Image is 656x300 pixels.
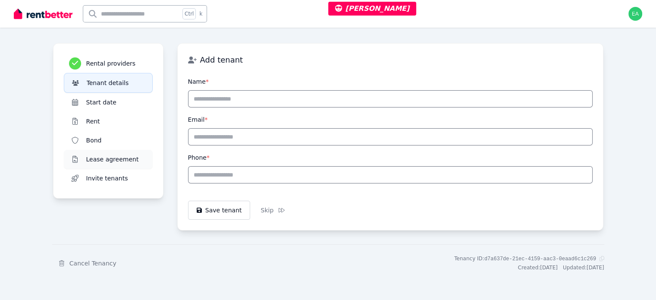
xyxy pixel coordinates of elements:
[64,169,153,188] button: Invite tenants
[64,54,153,73] button: Rental providers
[188,154,210,161] label: Phone
[64,150,153,169] button: Lease agreement
[188,78,209,85] label: Name
[199,10,202,17] span: k
[454,255,604,262] button: Tenancy ID:d7a637de-21ec-4159-aac3-0eaad6c1c269
[182,8,196,19] span: Ctrl
[518,264,558,271] span: Created: [DATE]
[254,201,292,220] button: Skip
[64,112,153,131] button: Rent
[86,136,148,145] h3: Bond
[628,7,642,21] img: earl@rentbetter.com.au
[86,174,148,183] h3: Invite tenants
[188,116,208,123] label: Email
[563,264,604,271] span: Updated: [DATE]
[14,7,72,20] img: RentBetter
[64,73,153,93] button: Tenant details
[87,79,147,87] h3: Tenant details
[86,59,148,68] h3: Rental providers
[335,4,410,13] span: [PERSON_NAME]
[52,256,123,271] button: Cancel Tenancy
[64,93,153,112] button: Start date
[86,98,148,107] h3: Start date
[64,131,153,150] button: Bond
[200,54,593,66] h3: Add tenant
[86,155,148,164] h3: Lease agreement
[454,255,596,262] div: Tenancy ID:
[86,117,148,126] h3: Rent
[188,201,251,220] button: Save tenant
